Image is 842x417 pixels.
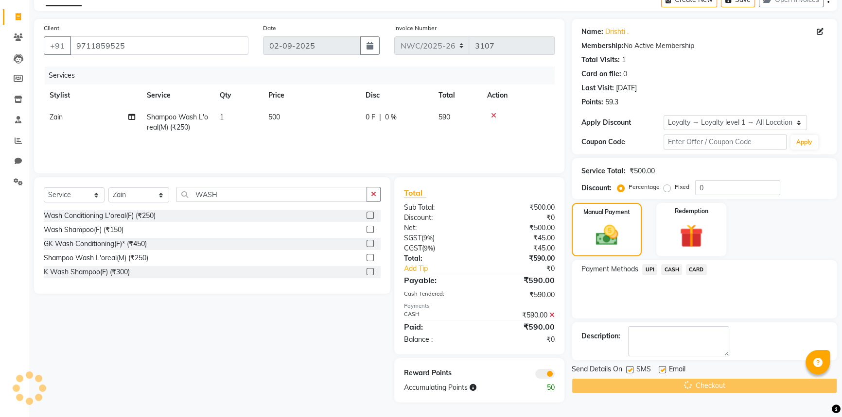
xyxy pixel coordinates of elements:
[664,134,787,150] input: Enter Offer / Coupon Code
[636,364,651,376] span: SMS
[479,223,562,233] div: ₹500.00
[220,113,224,121] span: 1
[672,221,710,250] img: _gift.svg
[479,213,562,223] div: ₹0
[44,84,141,106] th: Stylist
[616,83,637,93] div: [DATE]
[397,368,479,379] div: Reward Points
[630,166,655,176] div: ₹500.00
[423,234,433,242] span: 9%
[404,302,555,310] div: Payments
[479,290,562,300] div: ₹590.00
[44,211,156,221] div: Wash Conditioning L'oreal(F) (₹250)
[50,113,63,121] span: Zain
[479,274,562,286] div: ₹590.00
[479,243,562,253] div: ₹45.00
[397,253,479,264] div: Total:
[581,137,664,147] div: Coupon Code
[397,334,479,345] div: Balance :
[147,113,208,132] span: Shampoo Wash L'oreal(M) (₹250)
[479,233,562,243] div: ₹45.00
[572,364,622,376] span: Send Details On
[581,166,626,176] div: Service Total:
[581,117,664,128] div: Apply Discount
[433,84,481,106] th: Total
[675,183,689,191] label: Fixed
[268,113,280,121] span: 500
[521,383,562,393] div: 50
[397,310,479,320] div: CASH
[397,202,479,213] div: Sub Total:
[44,267,130,277] div: K Wash Shampoo(F) (₹300)
[404,188,426,198] span: Total
[581,69,621,79] div: Card on file:
[45,67,562,84] div: Services
[397,290,479,300] div: Cash Tendered:
[44,36,71,55] button: +91
[397,383,521,393] div: Accumulating Points
[642,264,657,275] span: UPI
[622,55,626,65] div: 1
[397,233,479,243] div: ( )
[176,187,367,202] input: Search or Scan
[44,225,123,235] div: Wash Shampoo(F) (₹150)
[581,97,603,107] div: Points:
[366,112,375,122] span: 0 F
[385,112,397,122] span: 0 %
[675,207,708,216] label: Redemption
[479,321,562,333] div: ₹590.00
[404,234,421,242] span: SGST
[397,213,479,223] div: Discount:
[44,253,148,263] div: Shampoo Wash L'oreal(M) (₹250)
[479,334,562,345] div: ₹0
[263,24,276,33] label: Date
[397,243,479,253] div: ( )
[629,183,660,191] label: Percentage
[481,84,555,106] th: Action
[605,97,618,107] div: 59.3
[605,27,629,37] a: Drishti .
[493,264,562,274] div: ₹0
[583,208,630,217] label: Manual Payment
[790,135,818,150] button: Apply
[661,264,682,275] span: CASH
[686,264,707,275] span: CARD
[581,331,620,341] div: Description:
[141,84,214,106] th: Service
[589,222,625,248] img: _cash.svg
[397,264,493,274] a: Add Tip
[424,244,433,252] span: 9%
[360,84,433,106] th: Disc
[479,310,562,320] div: ₹590.00
[439,113,450,121] span: 590
[263,84,360,106] th: Price
[581,27,603,37] div: Name:
[404,244,422,252] span: CGST
[581,183,612,193] div: Discount:
[669,364,685,376] span: Email
[581,41,624,51] div: Membership:
[623,69,627,79] div: 0
[214,84,263,106] th: Qty
[70,36,248,55] input: Search by Name/Mobile/Email/Code
[397,321,479,333] div: Paid:
[479,253,562,264] div: ₹590.00
[581,55,620,65] div: Total Visits:
[394,24,437,33] label: Invoice Number
[44,239,147,249] div: GK Wash Conditioning(F)* (₹450)
[479,202,562,213] div: ₹500.00
[581,264,638,274] span: Payment Methods
[397,274,479,286] div: Payable:
[581,83,614,93] div: Last Visit:
[379,112,381,122] span: |
[397,223,479,233] div: Net:
[44,24,59,33] label: Client
[581,41,827,51] div: No Active Membership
